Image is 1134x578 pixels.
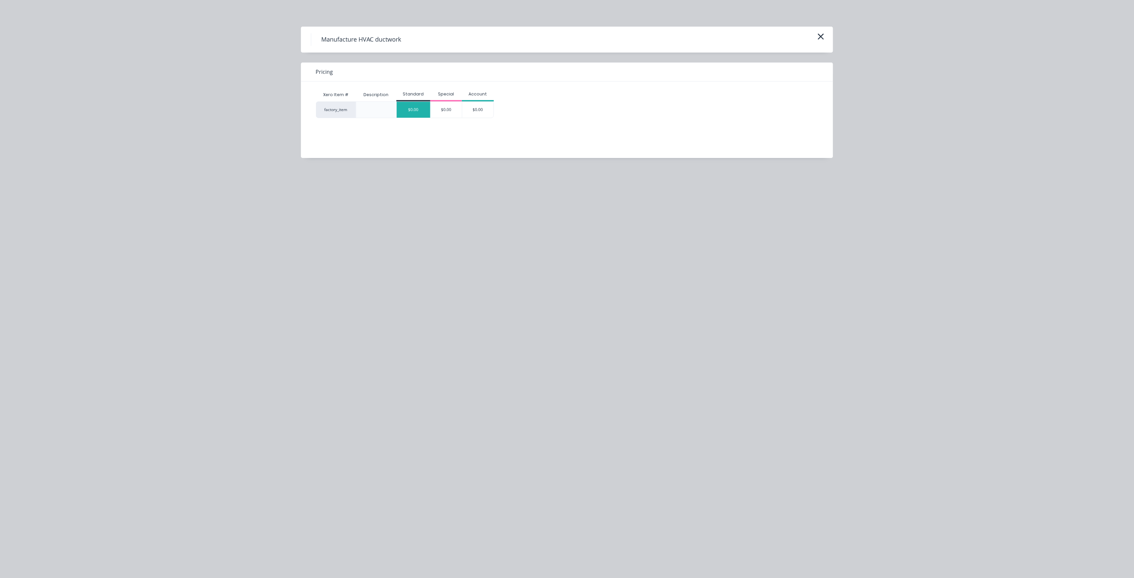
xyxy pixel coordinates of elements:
[431,102,462,118] div: $0.00
[430,91,462,97] div: Special
[396,91,430,97] div: Standard
[316,88,356,101] div: Xero Item #
[462,91,494,97] div: Account
[358,86,394,103] div: Description
[316,101,356,118] div: factory_item
[397,102,430,118] div: $0.00
[462,102,494,118] div: $0.00
[311,33,411,46] h4: Manufacture HVAC ductwork
[316,68,333,76] span: Pricing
